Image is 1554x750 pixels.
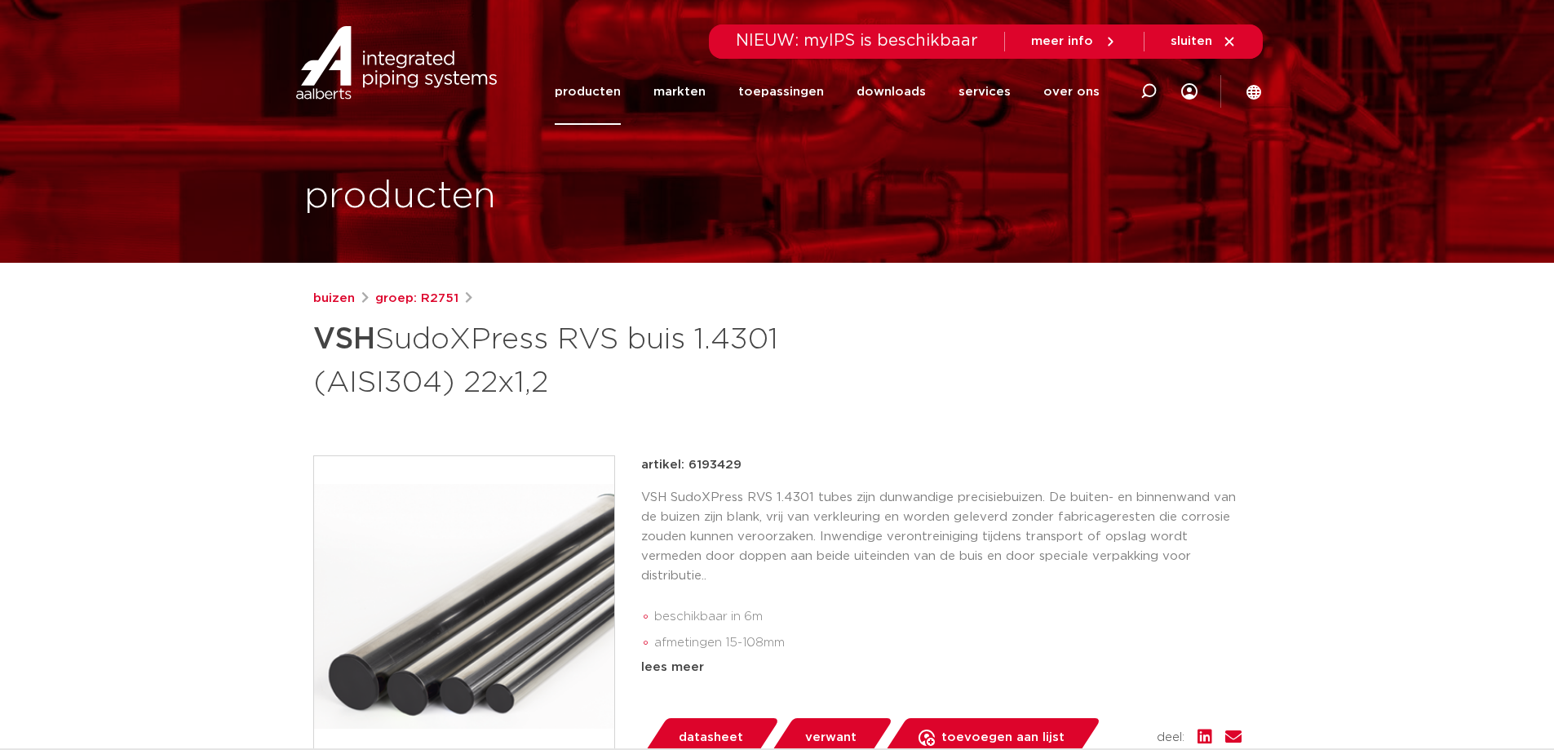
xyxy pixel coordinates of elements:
a: downloads [857,59,926,125]
div: my IPS [1181,59,1198,125]
a: meer info [1031,34,1118,49]
a: producten [555,59,621,125]
p: artikel: 6193429 [641,455,742,475]
div: lees meer [641,658,1242,677]
span: meer info [1031,35,1093,47]
nav: Menu [555,59,1100,125]
a: groep: R2751 [375,289,458,308]
span: NIEUW: myIPS is beschikbaar [736,33,978,49]
h1: producten [304,171,496,223]
a: markten [653,59,706,125]
a: toepassingen [738,59,824,125]
span: sluiten [1171,35,1212,47]
a: services [959,59,1011,125]
span: deel: [1157,728,1184,748]
a: sluiten [1171,34,1237,49]
li: beschikbaar in 6m [654,604,1242,630]
p: VSH SudoXPress RVS 1.4301 tubes zijn dunwandige precisiebuizen. De buiten- en binnenwand van de b... [641,488,1242,586]
a: buizen [313,289,355,308]
a: over ons [1043,59,1100,125]
li: afmetingen 15-108mm [654,630,1242,656]
strong: VSH [313,325,375,354]
h1: SudoXPress RVS buis 1.4301 (AISI304) 22x1,2 [313,315,926,403]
